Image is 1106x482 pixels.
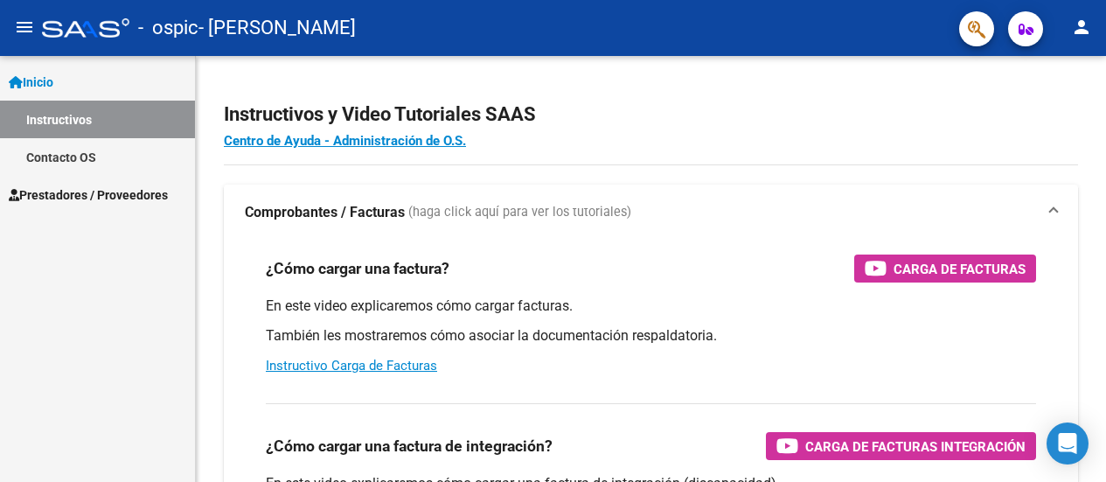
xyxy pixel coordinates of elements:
[198,9,356,47] span: - [PERSON_NAME]
[266,297,1036,316] p: En este video explicaremos cómo cargar facturas.
[1071,17,1092,38] mat-icon: person
[266,434,553,458] h3: ¿Cómo cargar una factura de integración?
[894,258,1026,280] span: Carga de Facturas
[1047,423,1089,465] div: Open Intercom Messenger
[854,255,1036,283] button: Carga de Facturas
[14,17,35,38] mat-icon: menu
[138,9,198,47] span: - ospic
[766,432,1036,460] button: Carga de Facturas Integración
[266,326,1036,346] p: También les mostraremos cómo asociar la documentación respaldatoria.
[9,185,168,205] span: Prestadores / Proveedores
[224,185,1078,241] mat-expansion-panel-header: Comprobantes / Facturas (haga click aquí para ver los tutoriales)
[408,203,631,222] span: (haga click aquí para ver los tutoriales)
[224,98,1078,131] h2: Instructivos y Video Tutoriales SAAS
[245,203,405,222] strong: Comprobantes / Facturas
[224,133,466,149] a: Centro de Ayuda - Administración de O.S.
[9,73,53,92] span: Inicio
[266,358,437,374] a: Instructivo Carga de Facturas
[805,436,1026,458] span: Carga de Facturas Integración
[266,256,449,281] h3: ¿Cómo cargar una factura?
